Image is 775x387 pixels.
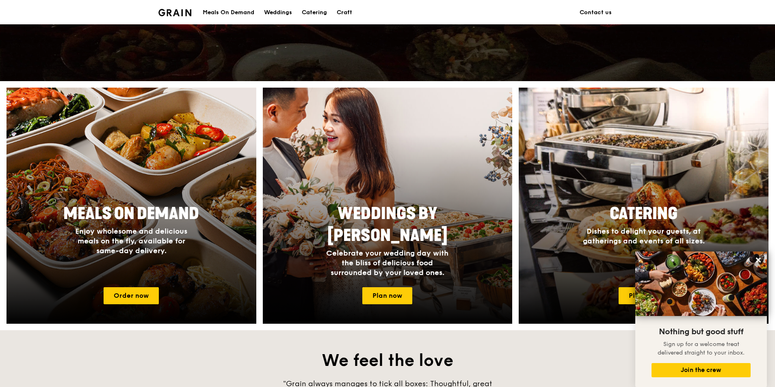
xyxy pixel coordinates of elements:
button: Close [752,254,765,267]
span: Celebrate your wedding day with the bliss of delicious food surrounded by your loved ones. [326,249,448,277]
span: Weddings by [PERSON_NAME] [327,204,448,245]
a: Craft [332,0,357,25]
div: Catering [302,0,327,25]
img: Grain [158,9,191,16]
span: Catering [610,204,678,224]
button: Join the crew [652,363,751,377]
span: Meals On Demand [63,204,199,224]
a: Meals On DemandEnjoy wholesome and delicious meals on the fly, available for same-day delivery.Or... [6,88,256,324]
a: Catering [297,0,332,25]
a: Weddings [259,0,297,25]
a: Contact us [575,0,617,25]
div: Craft [337,0,352,25]
a: Weddings by [PERSON_NAME]Celebrate your wedding day with the bliss of delicious food surrounded b... [263,88,513,324]
img: meals-on-demand-card.d2b6f6db.png [6,88,256,324]
span: Enjoy wholesome and delicious meals on the fly, available for same-day delivery. [75,227,187,255]
div: Weddings [264,0,292,25]
img: weddings-card.4f3003b8.jpg [263,88,513,324]
span: Sign up for a welcome treat delivered straight to your inbox. [658,341,745,356]
a: Plan now [362,287,412,304]
a: Plan now [619,287,669,304]
a: CateringDishes to delight your guests, at gatherings and events of all sizes.Plan now [519,88,769,324]
span: Nothing but good stuff [659,327,743,337]
img: catering-card.e1cfaf3e.jpg [519,88,769,324]
div: Meals On Demand [203,0,254,25]
img: DSC07876-Edit02-Large.jpeg [635,252,767,316]
span: Dishes to delight your guests, at gatherings and events of all sizes. [583,227,705,245]
a: Order now [104,287,159,304]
